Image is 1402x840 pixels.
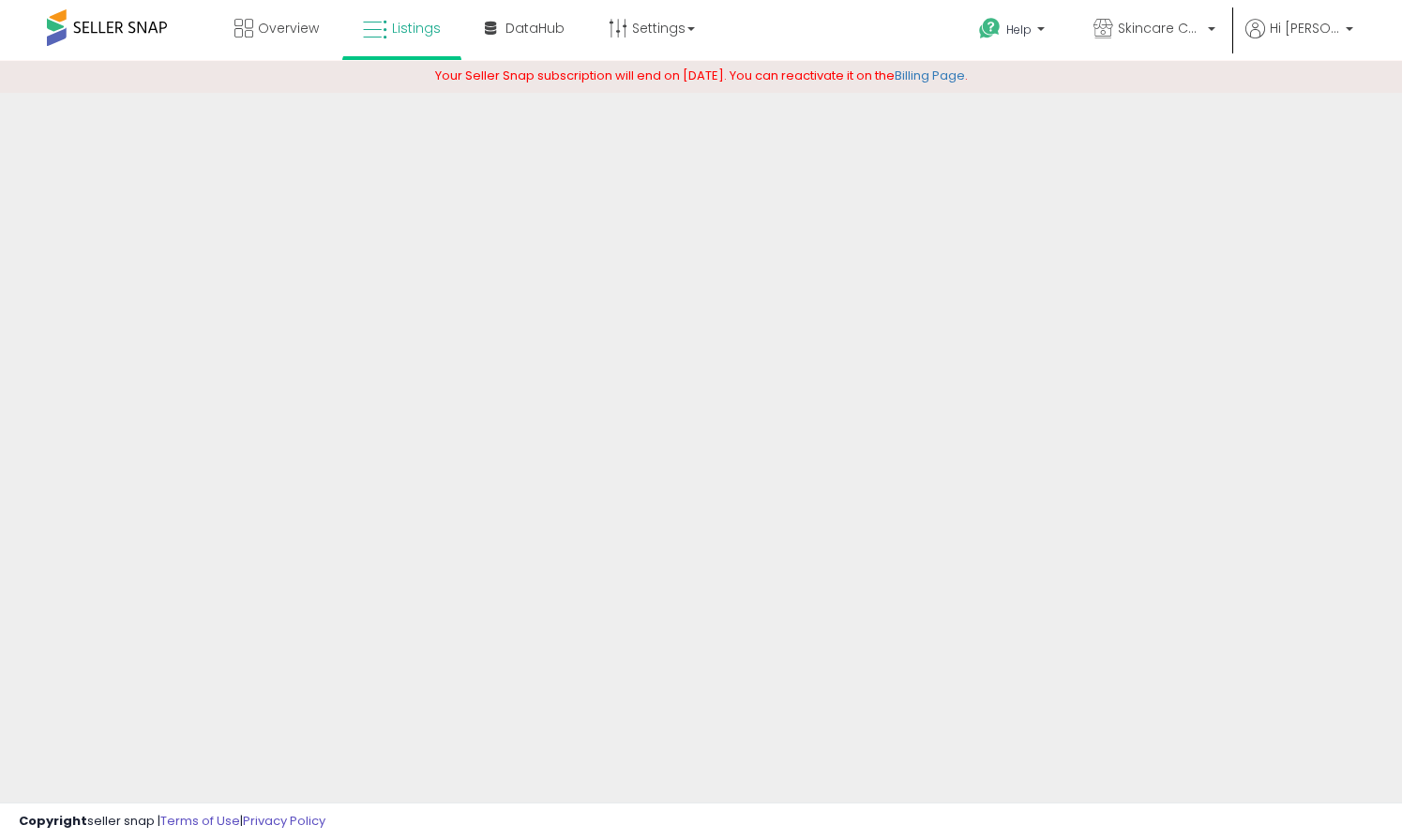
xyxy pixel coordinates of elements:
[1006,22,1032,37] span: Help
[392,19,441,37] span: Listings
[1270,19,1340,37] span: Hi [PERSON_NAME]
[243,812,325,830] a: Privacy Policy
[505,19,565,37] span: DataHub
[258,19,319,37] span: Overview
[19,812,87,830] strong: Copyright
[1245,19,1353,61] a: Hi [PERSON_NAME]
[964,3,1063,61] a: Help
[978,17,1002,40] i: Get Help
[895,67,965,84] a: Billing Page
[160,812,240,830] a: Terms of Use
[435,67,968,84] span: Your Seller Snap subscription will end on [DATE]. You can reactivate it on the .
[19,813,325,831] div: seller snap | |
[1118,19,1202,37] span: Skincare Collective Inc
